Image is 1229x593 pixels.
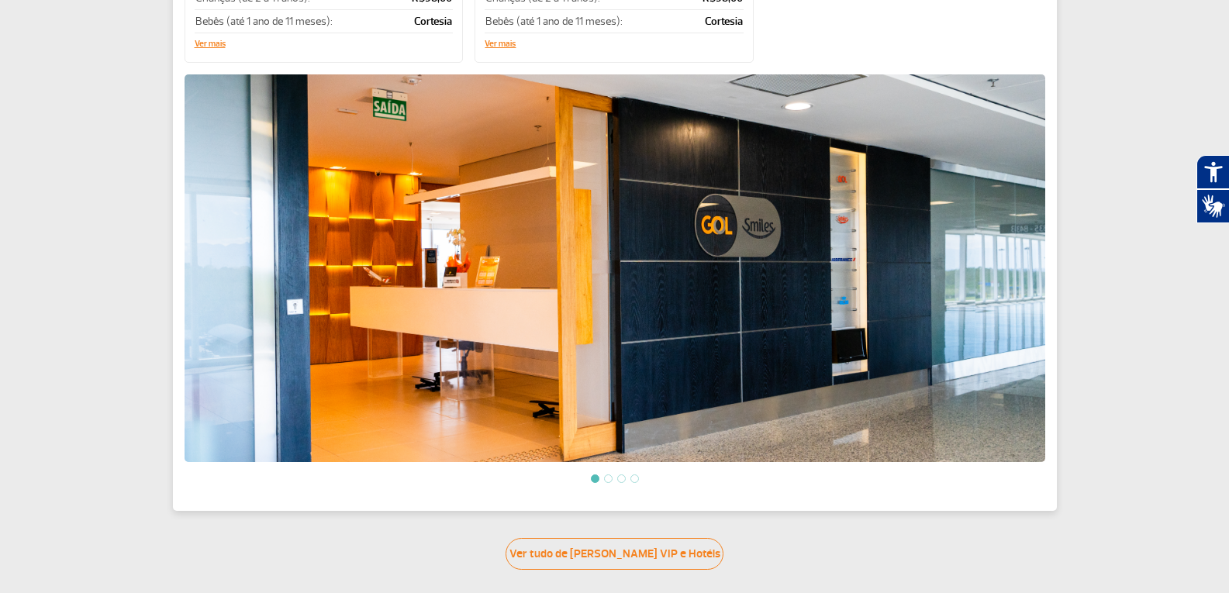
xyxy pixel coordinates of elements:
[485,40,516,49] button: Ver mais
[195,14,386,29] p: Bebês (até 1 ano de 11 meses):
[506,538,723,570] a: Ver tudo de [PERSON_NAME] VIP e Hotéis
[1196,155,1229,223] div: Plugin de acessibilidade da Hand Talk.
[388,14,453,29] p: Cortesia
[1196,189,1229,223] button: Abrir tradutor de língua de sinais.
[681,14,744,29] p: Cortesia
[195,40,226,49] button: Ver mais
[485,14,678,29] p: Bebês (até 1 ano de 11 meses):
[1196,155,1229,189] button: Abrir recursos assistivos.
